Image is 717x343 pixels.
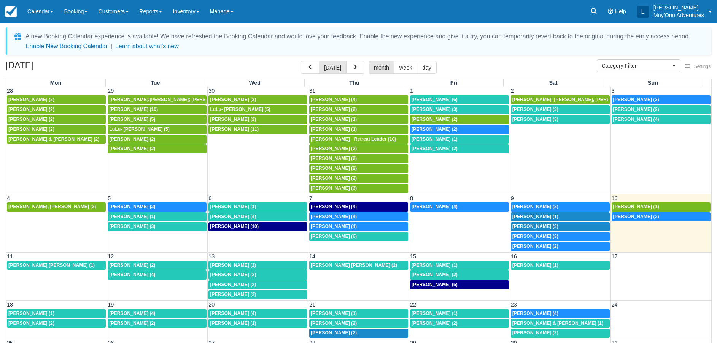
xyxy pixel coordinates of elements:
span: [PERSON_NAME] (3) [412,107,458,112]
span: [PERSON_NAME] (2) [8,97,54,102]
span: 22 [409,302,417,308]
a: [PERSON_NAME], [PERSON_NAME], [PERSON_NAME] (3) [511,95,610,104]
a: LuLu- [PERSON_NAME] (5) [108,125,207,134]
span: Tue [151,80,160,86]
button: month [369,61,394,74]
a: [PERSON_NAME] (2) [309,319,408,328]
a: [PERSON_NAME] (4) [309,202,408,212]
a: [PERSON_NAME] (10) [108,105,207,114]
a: [PERSON_NAME] (2) [7,95,106,104]
span: 28 [6,88,14,94]
span: [PERSON_NAME] (2) [109,321,155,326]
span: [PERSON_NAME] (5) [109,117,155,122]
a: [PERSON_NAME] [PERSON_NAME] (1) [7,261,106,270]
span: [PERSON_NAME] - Retreat Leader (10) [311,136,396,142]
a: [PERSON_NAME] (3) [511,105,610,114]
a: [PERSON_NAME] (3) [511,222,610,231]
span: [PERSON_NAME] (3) [512,234,558,239]
a: [PERSON_NAME] (4) [309,212,408,221]
span: 5 [107,195,111,201]
span: 10 [611,195,618,201]
span: [PERSON_NAME], [PERSON_NAME] (2) [8,204,96,209]
a: [PERSON_NAME] (4) [309,222,408,231]
div: L [637,6,649,18]
span: [PERSON_NAME] (1) [311,311,357,316]
a: [PERSON_NAME] (3) [410,105,509,114]
a: [PERSON_NAME] (1) [309,309,408,318]
span: 30 [208,88,215,94]
button: Settings [680,61,715,72]
a: [PERSON_NAME] (2) [7,319,106,328]
a: [PERSON_NAME] (3) [612,95,711,104]
a: [PERSON_NAME] (1) [309,125,408,134]
span: [PERSON_NAME] (2) [412,321,458,326]
a: [PERSON_NAME] (2) [309,329,408,338]
a: [PERSON_NAME] (4) [309,95,408,104]
a: [PERSON_NAME] (2) [208,270,307,280]
span: LuLu- [PERSON_NAME] (5) [210,107,270,112]
a: [PERSON_NAME] (1) [208,202,307,212]
a: LuLu- [PERSON_NAME] (5) [208,105,307,114]
a: [PERSON_NAME] (5) [410,280,509,289]
a: [PERSON_NAME] (2) [410,125,509,134]
a: [PERSON_NAME] (2) [309,105,408,114]
a: [PERSON_NAME] (11) [208,125,307,134]
a: [PERSON_NAME] & [PERSON_NAME] (1) [511,319,610,328]
span: [PERSON_NAME] (3) [613,97,659,102]
span: [PERSON_NAME] (2) [512,204,558,209]
a: [PERSON_NAME] (2) [7,105,106,114]
span: [PERSON_NAME] (1) [412,136,458,142]
a: [PERSON_NAME] (2) [108,202,207,212]
span: [PERSON_NAME] (2) [210,272,256,277]
a: [PERSON_NAME] (1) [208,319,307,328]
span: 24 [611,302,618,308]
span: 4 [6,195,11,201]
button: day [417,61,436,74]
i: Help [608,9,613,14]
a: [PERSON_NAME] (1) [108,212,207,221]
span: [PERSON_NAME] [PERSON_NAME] (2) [311,262,397,268]
span: [PERSON_NAME] (6) [311,234,357,239]
span: [PERSON_NAME] (4) [210,311,256,316]
span: [PERSON_NAME] (2) [311,321,357,326]
a: [PERSON_NAME] (2) [108,261,207,270]
span: [PERSON_NAME] (3) [512,107,558,112]
span: LuLu- [PERSON_NAME] (5) [109,126,169,132]
span: [PERSON_NAME] (2) [109,262,155,268]
span: [PERSON_NAME] (3) [512,117,558,122]
span: 31 [308,88,316,94]
span: [PERSON_NAME] (2) [311,175,357,181]
a: [PERSON_NAME] (2) [108,135,207,144]
a: [PERSON_NAME] (1) [612,202,711,212]
span: [PERSON_NAME] (11) [210,126,259,132]
span: [PERSON_NAME] (3) [512,224,558,229]
a: [PERSON_NAME] (1) [309,115,408,124]
span: 2 [510,88,515,94]
span: Help [615,8,626,14]
a: [PERSON_NAME] (6) [410,95,509,104]
span: [PERSON_NAME] (5) [412,282,458,287]
a: [PERSON_NAME] (2) [511,242,610,251]
span: [PERSON_NAME] (3) [109,224,155,229]
a: [PERSON_NAME]/[PERSON_NAME]; [PERSON_NAME]/[PERSON_NAME]; [PERSON_NAME]/[PERSON_NAME] (3) [108,95,207,104]
a: [PERSON_NAME] - Retreat Leader (10) [309,135,408,144]
span: 11 [6,253,14,259]
span: Sun [648,80,658,86]
span: [PERSON_NAME] (1) [311,126,357,132]
span: [PERSON_NAME] (2) [311,156,357,161]
span: [PERSON_NAME] & [PERSON_NAME] (1) [512,321,603,326]
a: [PERSON_NAME] (4) [208,212,307,221]
a: [PERSON_NAME] (1) [410,261,509,270]
a: [PERSON_NAME] (6) [309,232,408,241]
span: [PERSON_NAME] (2) [210,292,256,297]
span: 19 [107,302,114,308]
span: [PERSON_NAME] (4) [311,224,357,229]
button: Enable New Booking Calendar [25,43,108,50]
span: [PERSON_NAME] (1) [412,262,458,268]
span: Sat [549,80,557,86]
span: [PERSON_NAME] (3) [311,185,357,191]
span: [PERSON_NAME] (2) [8,107,54,112]
span: [PERSON_NAME] (2) [210,97,256,102]
a: [PERSON_NAME] (2) [309,174,408,183]
button: [DATE] [319,61,347,74]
